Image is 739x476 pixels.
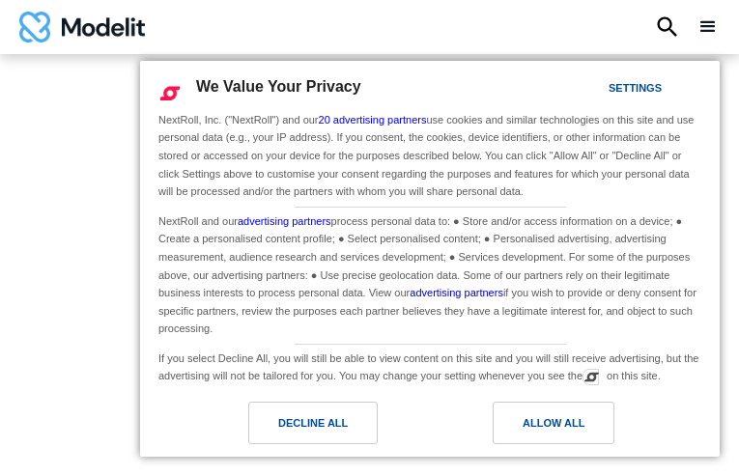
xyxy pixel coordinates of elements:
[155,208,705,340] div: NextRoll and our process personal data to: ● Store and/or access information on a device; ● Creat...
[609,77,662,98] div: Settings
[410,287,503,298] a: advertising partners
[238,215,331,227] a: advertising partners
[196,78,361,95] span: We Value Your Privacy
[523,412,584,434] div: Allow All
[19,12,145,42] a: home
[152,402,430,454] a: Decline All
[319,114,427,126] a: 20 advertising partners
[696,15,720,39] div: menu
[155,109,705,203] div: NextRoll, Inc. ("NextRoll") and our use cookies and similar technologies on this site and use per...
[19,12,145,42] img: modelit logo
[575,72,621,108] a: Settings
[430,402,708,454] a: Allow All
[155,345,705,387] div: If you select Decline All, you will still be able to view content on this site and you will still...
[278,412,348,434] div: Decline All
